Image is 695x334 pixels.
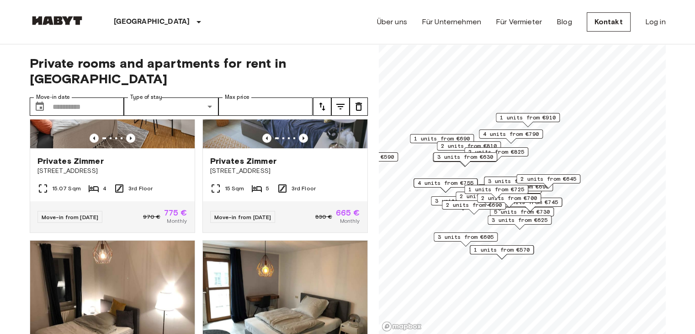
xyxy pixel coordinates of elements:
label: Type of stay [130,93,162,101]
span: 2 units from €925 [460,192,515,200]
span: 775 € [164,209,187,217]
span: 4 [103,184,106,193]
span: 2 units from €700 [481,194,537,202]
a: Blog [557,16,572,27]
span: 5 units from €730 [494,208,550,216]
span: Move-in from [DATE] [214,214,271,221]
a: Log in [645,16,666,27]
button: Previous image [299,134,308,143]
span: 3 units from €800 [488,177,544,185]
label: Max price [225,93,249,101]
div: Map marker [490,207,554,221]
span: Move-in from [DATE] [42,214,99,221]
span: 2 units from €810 [441,142,497,150]
a: Kontakt [587,12,631,32]
span: [STREET_ADDRESS] [37,167,187,176]
span: 3 units from €745 [502,198,558,206]
label: Move-in date [36,93,70,101]
a: Für Unternehmen [422,16,481,27]
span: 2 units from €825 [468,148,524,156]
div: Map marker [442,200,506,215]
span: 665 € [336,209,360,217]
div: Map marker [431,196,495,210]
button: Previous image [126,134,135,143]
div: Map marker [488,215,552,230]
div: Map marker [479,129,543,144]
div: Map marker [437,141,501,156]
button: tune [350,97,368,116]
span: 3 units from €590 [338,153,394,161]
div: Map marker [410,134,474,148]
span: 15 Sqm [225,184,244,193]
div: Map marker [433,152,497,167]
span: 5 [266,184,269,193]
span: 3rd Floor [292,184,316,193]
span: 3 units from €630 [437,153,493,161]
span: 2 units from €690 [446,201,502,209]
a: Über uns [377,16,407,27]
a: Mapbox logo [382,321,422,332]
span: 1 units from €910 [500,113,556,122]
a: Marketing picture of unit DE-02-011-001-05HFPrevious imagePrevious imagePrivates Zimmer[STREET_AD... [202,38,368,233]
span: 1 units from €725 [468,185,524,194]
div: Map marker [489,182,553,196]
span: Privates Zimmer [210,156,276,167]
div: Map marker [456,192,520,206]
div: Map marker [484,177,548,191]
span: 4 units from €790 [483,130,539,138]
div: Map marker [414,178,477,193]
span: 970 € [143,213,160,221]
button: Previous image [262,134,271,143]
p: [GEOGRAPHIC_DATA] [114,16,190,27]
button: tune [313,97,331,116]
span: 3 units from €785 [435,197,491,205]
a: Marketing picture of unit DE-02-023-002-01HFPrevious imagePrevious imagePrivates Zimmer[STREET_AD... [30,38,195,233]
button: tune [331,97,350,116]
div: Map marker [477,194,541,208]
span: 15.07 Sqm [52,184,81,193]
span: 3 units from €625 [492,216,547,224]
div: Map marker [334,152,398,167]
button: Choose date [31,97,49,116]
span: [STREET_ADDRESS] [210,167,360,176]
span: 830 € [315,213,332,221]
div: Map marker [464,185,528,199]
span: Monthly [340,217,360,225]
span: 1 units from €570 [474,246,530,254]
div: Map marker [470,245,534,259]
div: Map marker [464,147,528,162]
button: Previous image [90,134,99,143]
span: 1 units from €690 [414,135,470,143]
a: Für Vermieter [496,16,542,27]
span: 3rd Floor [128,184,153,193]
div: Map marker [496,113,560,127]
span: Privates Zimmer [37,156,104,167]
div: Map marker [433,153,497,167]
div: Map marker [498,198,562,212]
span: 3 units from €605 [438,233,493,241]
span: 2 units from €645 [520,175,576,183]
span: Monthly [167,217,187,225]
span: Private rooms and apartments for rent in [GEOGRAPHIC_DATA] [30,55,368,86]
img: Habyt [30,16,85,25]
span: 4 units from €755 [418,179,473,187]
div: Map marker [516,174,580,189]
div: Map marker [434,232,498,247]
